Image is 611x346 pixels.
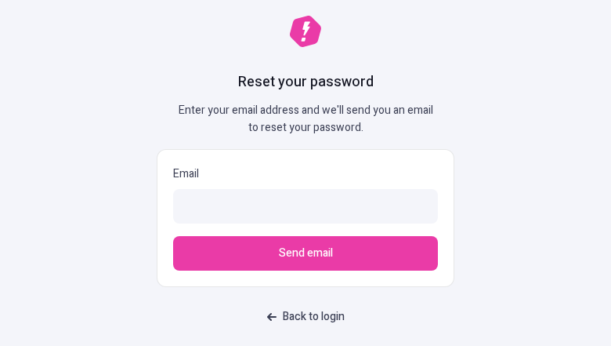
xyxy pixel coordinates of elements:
p: Email [173,166,438,183]
span: Send email [279,245,333,262]
h1: Reset your password [238,72,374,93]
input: Email [173,189,438,224]
button: Send email [173,236,438,271]
p: Enter your email address and we'll send you an email to reset your password. [172,102,439,137]
a: Back to login [258,303,354,331]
